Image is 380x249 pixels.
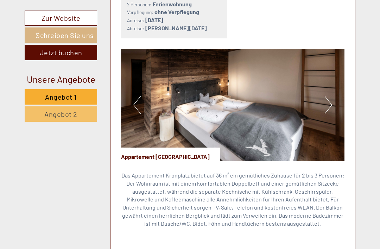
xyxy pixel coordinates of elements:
[127,1,152,7] small: 2 Personen:
[25,27,97,43] a: Schreiben Sie uns
[127,25,144,31] small: Abreise:
[154,8,199,15] b: ohne Verpflegung
[11,34,110,39] small: 18:36
[25,11,97,26] a: Zur Website
[44,110,77,118] span: Angebot 2
[25,73,97,86] div: Unsere Angebote
[121,148,220,161] div: Appartement [GEOGRAPHIC_DATA]
[11,20,110,26] div: Appartements & Wellness [PERSON_NAME]
[145,25,207,31] b: [PERSON_NAME][DATE]
[127,9,153,15] small: Verpflegung:
[153,1,192,7] b: Ferienwohnung
[145,17,163,23] b: [DATE]
[5,19,114,41] div: Guten Tag, wie können wir Ihnen helfen?
[121,172,345,228] p: Das Appartement Kronplatz bietet auf 36 m² ein gemütliches Zuhause für 2 bis 3 Personen: Der Wohn...
[127,17,144,23] small: Anreise:
[325,96,332,114] button: Next
[121,49,345,161] img: image
[25,45,97,60] a: Jetzt buchen
[97,5,127,17] div: Montag
[177,182,224,198] button: Senden
[45,93,77,101] span: Angebot 1
[133,96,141,114] button: Previous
